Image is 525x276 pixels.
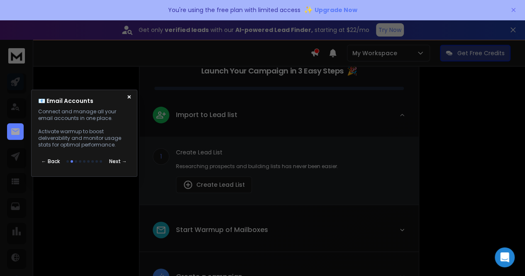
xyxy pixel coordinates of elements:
span: ✨ [304,4,313,16]
p: Connect and manage all your email accounts in one place. Activate warmup to boost deliverability ... [38,108,130,148]
p: You're using the free plan with limited access [168,6,300,14]
div: Open Intercom Messenger [495,247,515,267]
p: Get only with our starting at $22/mo [139,26,369,34]
p: Create Lead List [176,148,405,156]
img: lead [156,110,166,120]
button: ✨Upgrade Now [304,2,357,18]
p: Launch Your Campaign in 3 Easy Steps [201,65,344,77]
strong: verified leads [165,26,209,34]
img: lead [183,180,193,190]
div: 1 [153,148,169,165]
div: leadImport to Lead list [139,137,419,205]
img: lead [156,225,166,235]
p: My Workspace [352,49,400,57]
button: Get Free Credits [440,45,510,61]
p: Start Warmup of Mailboxes [176,225,268,235]
span: 🎉 [347,65,357,77]
button: Create Lead List [176,176,252,193]
p: Try Now [378,26,401,34]
span: Upgrade Now [315,6,357,14]
button: × [127,93,132,101]
img: logo [8,48,25,64]
p: Get Free Credits [457,49,505,57]
p: Researching prospects and building lists has never been easier. [176,163,405,170]
button: Try Now [376,23,404,37]
button: ← Back [38,153,63,170]
h4: 📧 Email Accounts [38,97,93,105]
button: leadStart Warmup of Mailboxes [139,215,419,252]
button: Next → [106,153,130,170]
strong: AI-powered Lead Finder, [235,26,313,34]
p: Import to Lead list [176,110,237,120]
button: leadImport to Lead list [139,100,419,137]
